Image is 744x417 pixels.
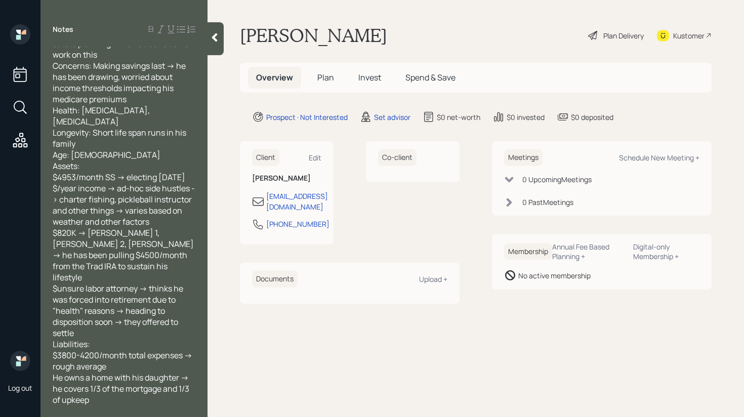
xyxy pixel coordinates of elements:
div: Set advisor [374,112,410,122]
span: $3800-4200/month total expenses -> rough average [53,350,194,372]
span: Health: [MEDICAL_DATA], [MEDICAL_DATA] [53,105,151,127]
span: Plan [317,72,334,83]
div: Digital-only Membership + [633,242,699,261]
span: $820K -> [PERSON_NAME] 1, [PERSON_NAME] 2, [PERSON_NAME] -> he has been pulling $4500/month from ... [53,227,195,283]
h1: [PERSON_NAME] [240,24,387,47]
div: 0 Upcoming Meeting s [522,174,592,185]
div: $0 deposited [571,112,613,122]
div: $0 invested [507,112,545,122]
span: Concerns: Making savings last -> he has been drawing, worried about income thresholds impacting h... [53,60,187,105]
span: $unsure labor attorney -> thinks he was forced into retirement due to "health" reasons -> heading... [53,283,185,339]
span: He owns a home with his daughter -> he covers 1/3 of the mortgage and 1/3 of upkeep [53,372,191,405]
span: Age: [DEMOGRAPHIC_DATA] [53,149,160,160]
label: Notes [53,24,73,34]
span: Overview [256,72,293,83]
div: Kustomer [673,30,705,41]
span: Liabilities: [53,339,90,350]
h6: Documents [252,271,298,287]
div: Annual Fee Based Planning + [552,242,625,261]
div: Log out [8,383,32,393]
span: $4953/month SS -> electing [DATE] [53,172,185,183]
div: Plan Delivery [603,30,644,41]
span: $/year income -> ad-hoc side hustles -> charter fishing, pickleball instructor and other things -... [53,183,195,227]
div: $0 net-worth [437,112,480,122]
span: Invest [358,72,381,83]
div: 0 Past Meeting s [522,197,573,207]
h6: Meetings [504,149,543,166]
div: [EMAIL_ADDRESS][DOMAIN_NAME] [266,191,328,212]
span: Assets: [53,160,80,172]
span: Spend & Save [405,72,456,83]
h6: Membership [504,243,552,260]
div: Upload + [419,274,447,284]
h6: Co-client [378,149,417,166]
h6: [PERSON_NAME] [252,174,321,183]
div: Edit [309,153,321,162]
div: Schedule New Meeting + [619,153,699,162]
div: [PHONE_NUMBER] [266,219,329,229]
h6: Client [252,149,279,166]
div: No active membership [518,270,591,281]
img: retirable_logo.png [10,351,30,371]
div: Prospect · Not Interested [266,112,348,122]
span: Longevity: Short life span runs in his family [53,127,188,149]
